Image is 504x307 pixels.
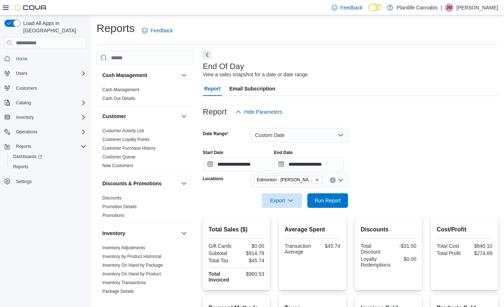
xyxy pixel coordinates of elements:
span: Dashboards [10,152,86,161]
span: Cash Management [102,87,139,93]
button: Catalog [13,98,34,107]
div: $45.74 [238,258,265,263]
div: Subtotal [209,250,235,256]
div: Total Discount [361,243,387,255]
a: Inventory Transactions [102,280,146,285]
span: Operations [16,129,37,135]
div: Customer [97,126,194,173]
div: -$31.50 [390,243,417,249]
span: Feedback [151,27,173,34]
span: Run Report [315,197,341,204]
input: Dark Mode [368,4,384,11]
span: Customer Queue [102,154,135,160]
button: Cash Management [180,71,188,80]
span: Inventory On Hand by Package [102,262,163,268]
div: $0.00 [393,256,416,262]
span: Reports [13,164,28,170]
label: Date Range [203,131,229,137]
div: $640.10 [466,243,492,249]
p: [PERSON_NAME] [456,3,498,12]
a: Reports [10,162,31,171]
div: Total Cost [437,243,463,249]
span: Inventory Transactions [102,280,146,286]
span: Users [16,70,27,76]
a: Inventory On Hand by Product [102,271,161,276]
button: Operations [1,127,89,137]
div: $274.69 [466,250,492,256]
a: Cash Out Details [102,96,135,101]
h3: Inventory [102,230,125,237]
h2: Total Sales ($) [209,225,265,234]
button: Reports [7,162,89,172]
span: Promotions [102,213,124,218]
span: Export [266,193,298,208]
nav: Complex example [4,50,86,206]
span: Edmonton - [PERSON_NAME] [257,176,314,183]
span: Users [13,69,86,78]
button: Run Report [307,193,348,208]
div: Cash Management [97,85,194,106]
span: Settings [13,177,86,186]
div: Transaction Average [284,243,311,255]
span: Inventory [13,113,86,122]
span: Catalog [16,100,31,106]
div: $960.53 [238,271,265,277]
a: Dashboards [10,152,45,161]
span: Feedback [340,4,362,11]
label: End Date [274,150,293,155]
p: | [441,3,442,12]
h3: Customer [102,113,126,120]
button: Customers [1,83,89,93]
span: Customer Loyalty Points [102,137,149,142]
a: Customers [13,84,40,93]
button: Settings [1,176,89,187]
span: Inventory by Product Historical [102,254,161,259]
button: Users [1,68,89,78]
span: Inventory On Hand by Product [102,271,161,277]
button: Reports [1,141,89,152]
span: Edmonton - Terra Losa [254,176,323,184]
span: Reports [16,144,31,149]
button: Operations [13,128,40,136]
span: Reports [10,162,86,171]
a: Feedback [139,23,176,38]
p: Plantlife Cannabis [397,3,438,12]
a: Cash Management [102,87,139,92]
div: View a sales snapshot for a date or date range. [203,71,309,78]
div: $45.74 [314,243,340,249]
button: Inventory [1,112,89,122]
a: Customer Purchase History [102,146,156,151]
img: Cova [15,4,47,11]
a: Settings [13,177,34,186]
a: Inventory On Hand by Package [102,263,163,268]
span: Operations [13,128,86,136]
span: Settings [16,179,32,185]
button: Open list of options [338,177,344,183]
span: JM [446,3,452,12]
span: Discounts [102,195,122,201]
span: Customer Purchase History [102,145,156,151]
h3: Cash Management [102,72,147,79]
span: Load All Apps in [GEOGRAPHIC_DATA] [20,20,86,34]
input: Press the down key to open a popover containing a calendar. [203,157,273,171]
span: Customer Activity List [102,128,144,134]
input: Press the down key to open a popover containing a calendar. [274,157,344,171]
label: Start Date [203,150,224,155]
button: Home [1,53,89,64]
button: Inventory [102,230,178,237]
button: Users [13,69,30,78]
span: Customers [16,85,37,91]
span: Hide Parameters [244,108,282,116]
a: Inventory Adjustments [102,245,145,250]
a: Home [13,54,30,63]
div: $0.00 [238,243,265,249]
h1: Reports [97,21,135,36]
div: Gift Cards [209,243,235,249]
button: Cash Management [102,72,178,79]
span: Dark Mode [368,11,369,12]
a: Customer Activity List [102,128,144,133]
button: Hide Parameters [233,105,285,119]
div: Total Tax [209,258,235,263]
span: Dashboards [13,154,42,159]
